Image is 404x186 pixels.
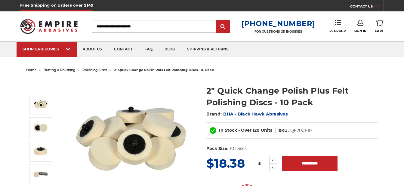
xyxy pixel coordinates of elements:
dt: Pack Size: [206,145,229,152]
span: Units [261,127,272,133]
dt: SKU: [279,127,289,134]
h1: 2" Quick Change Polish Plus Felt Polishing Discs - 10 Pack [206,85,378,108]
input: Submit [217,21,229,33]
span: - Over [238,127,251,133]
p: FOR QUESTIONS OR INQUIRIES [241,30,315,34]
a: Reorder [329,20,346,33]
a: CONTACT US [350,3,384,11]
span: Reorder [329,29,346,33]
div: SHOP CATEGORIES [23,47,71,51]
img: Empire Abrasives [20,15,78,38]
span: $18.38 [206,156,245,171]
a: blog [159,42,181,57]
a: faq [138,42,159,57]
dd: 10 Discs [230,145,247,152]
span: Sign In [354,29,367,33]
a: [PHONE_NUMBER] [241,19,315,28]
span: In Stock [219,127,237,133]
dd: QF2001-10 [290,127,312,134]
a: shipping & returns [181,42,235,57]
a: Cart [375,20,384,33]
a: about us [77,42,108,57]
a: BHA - Black Hawk Abrasives [223,111,288,117]
a: contact [108,42,138,57]
img: 2 inch quick change roloc polishing disc [33,144,48,159]
img: 2 inch polish plus buffing disc [33,120,48,135]
span: 2" quick change polish plus felt polishing discs - 10 pack [114,68,214,72]
span: Brand: [206,111,222,117]
img: 2" Roloc Polishing Felt Discs [33,97,48,112]
img: die grinder disc for polishing [33,167,48,182]
a: home [26,68,37,72]
a: polishing discs [82,68,107,72]
a: buffing & polishing [44,68,76,72]
span: 120 [253,127,260,133]
span: Cart [375,29,384,33]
